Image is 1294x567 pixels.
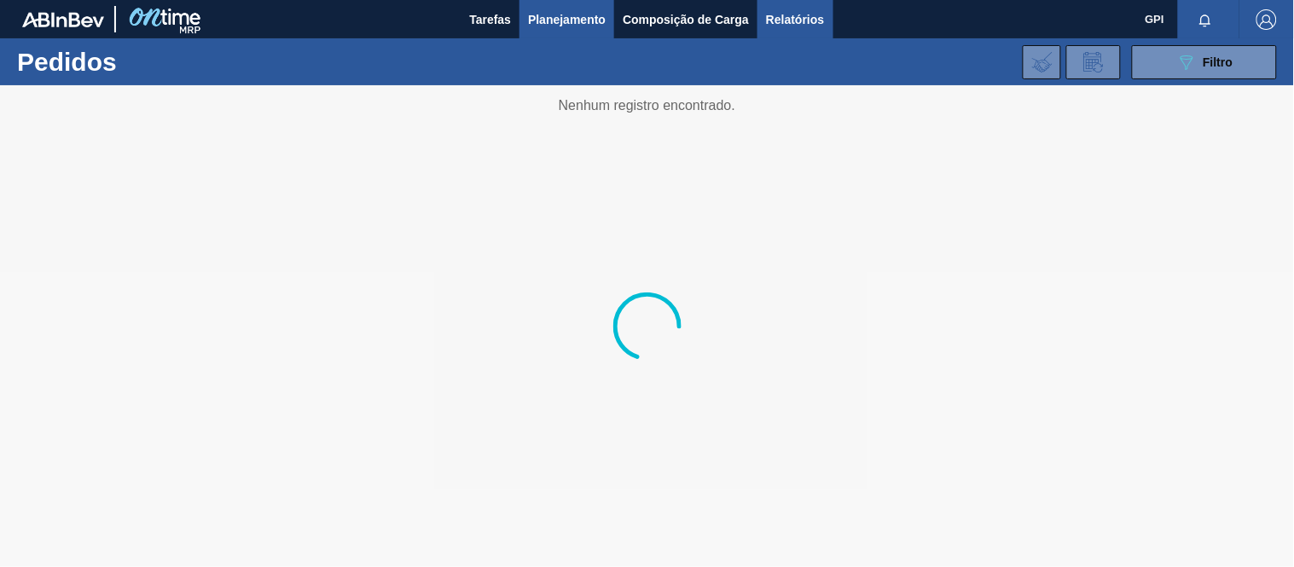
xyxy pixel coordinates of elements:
[1256,9,1277,30] img: Logout
[1023,45,1061,79] div: Importar Negociações dos Pedidos
[1178,8,1233,32] button: Notificações
[623,9,749,30] span: Composição de Carga
[1066,45,1121,79] div: Solicitação de Revisão de Pedidos
[1204,55,1233,69] span: Filtro
[1132,45,1277,79] button: Filtro
[528,9,606,30] span: Planejamento
[22,12,104,27] img: TNhmsLtSVTkK8tSr43FrP2fwEKptu5GPRR3wAAAABJRU5ErkJggg==
[469,9,511,30] span: Tarefas
[766,9,824,30] span: Relatórios
[17,52,262,72] h1: Pedidos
